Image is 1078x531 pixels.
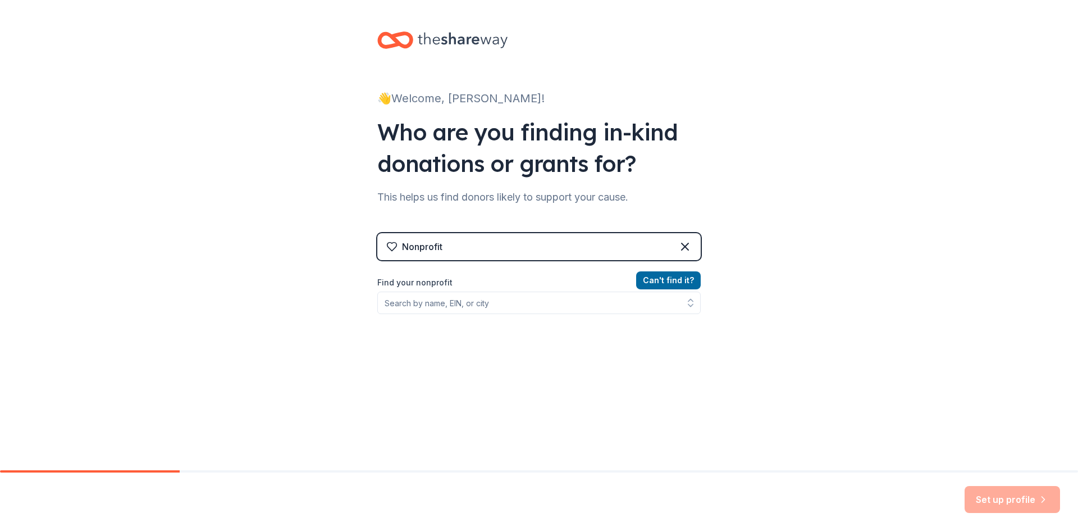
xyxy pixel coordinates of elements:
[636,271,701,289] button: Can't find it?
[377,276,701,289] label: Find your nonprofit
[377,292,701,314] input: Search by name, EIN, or city
[377,188,701,206] div: This helps us find donors likely to support your cause.
[377,116,701,179] div: Who are you finding in-kind donations or grants for?
[402,240,442,253] div: Nonprofit
[377,89,701,107] div: 👋 Welcome, [PERSON_NAME]!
